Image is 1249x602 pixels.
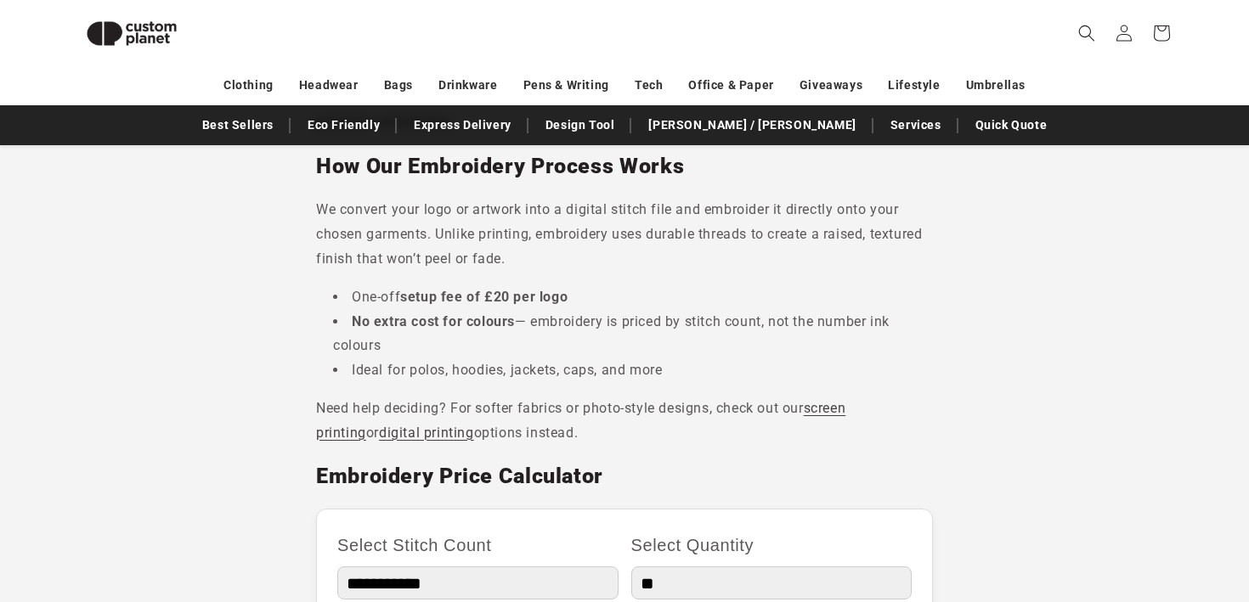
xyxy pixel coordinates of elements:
a: Headwear [299,70,359,100]
strong: No extra cost for colours [352,313,515,329]
a: Clothing [223,70,274,100]
li: One-off [333,285,933,310]
a: Bags [384,70,413,100]
a: Tech [635,70,663,100]
a: Services [882,110,950,140]
strong: setup fee of £20 per logo [400,289,568,305]
a: Drinkware [438,70,497,100]
h2: How Our Embroidery Process Works [316,153,933,180]
h2: Embroidery Price Calculator [316,463,933,490]
a: Pens & Writing [523,70,609,100]
a: Giveaways [800,70,862,100]
li: Ideal for polos, hoodies, jackets, caps, and more [333,358,933,383]
iframe: Chat Widget [958,419,1249,602]
a: Best Sellers [194,110,282,140]
label: Select Quantity [631,530,913,560]
a: [PERSON_NAME] / [PERSON_NAME] [640,110,864,140]
a: Express Delivery [405,110,520,140]
img: Custom Planet [72,7,191,60]
a: Quick Quote [967,110,1056,140]
a: Lifestyle [888,70,940,100]
a: Eco Friendly [299,110,388,140]
label: Select Stitch Count [337,530,619,560]
a: digital printing [379,425,474,441]
p: We convert your logo or artwork into a digital stitch file and embroider it directly onto your ch... [316,198,933,271]
a: Umbrellas [966,70,1026,100]
li: — embroidery is priced by stitch count, not the number ink colours [333,310,933,359]
p: Need help deciding? For softer fabrics or photo-style designs, check out our or options instead. [316,397,933,446]
a: Design Tool [537,110,624,140]
a: Office & Paper [688,70,773,100]
summary: Search [1068,14,1105,52]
